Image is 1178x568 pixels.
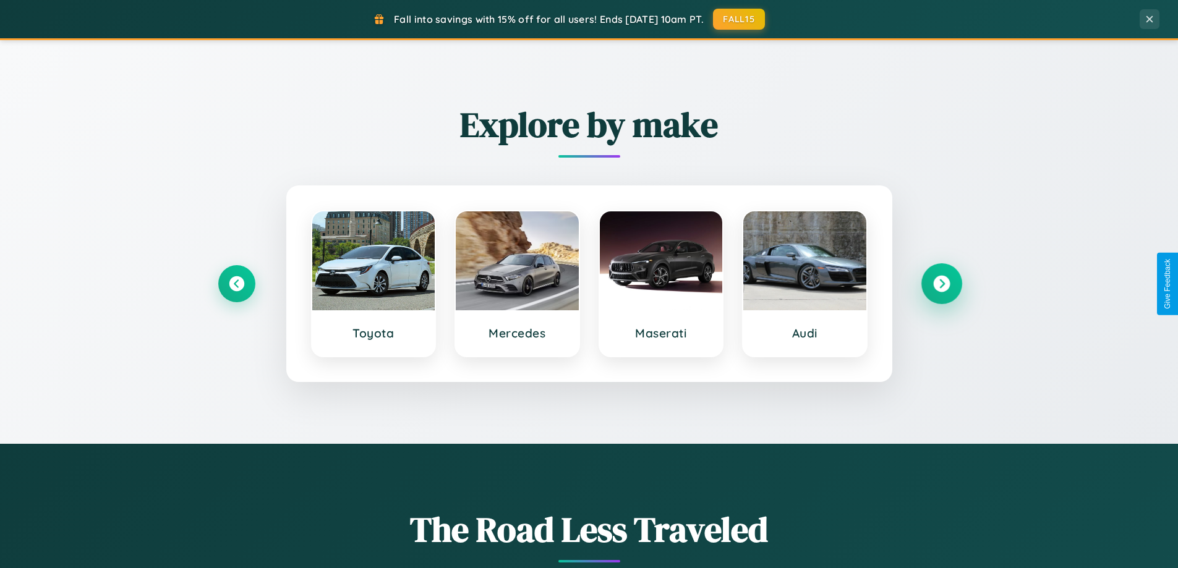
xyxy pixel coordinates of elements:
[394,13,704,25] span: Fall into savings with 15% off for all users! Ends [DATE] 10am PT.
[468,326,566,341] h3: Mercedes
[713,9,765,30] button: FALL15
[218,101,960,148] h2: Explore by make
[612,326,711,341] h3: Maserati
[1163,259,1172,309] div: Give Feedback
[218,506,960,553] h1: The Road Less Traveled
[756,326,854,341] h3: Audi
[325,326,423,341] h3: Toyota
